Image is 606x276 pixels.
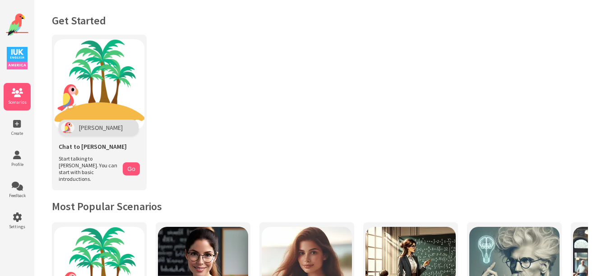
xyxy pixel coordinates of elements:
span: Start talking to [PERSON_NAME]. You can start with basic introductions. [59,155,118,182]
span: Feedback [4,193,31,198]
span: [PERSON_NAME] [79,124,123,132]
img: Website Logo [6,14,28,36]
button: Go [123,162,140,175]
span: Settings [4,224,31,230]
img: Polly [61,122,74,133]
span: Scenarios [4,99,31,105]
img: IUK Logo [7,47,28,69]
img: Chat with Polly [54,39,144,129]
h2: Most Popular Scenarios [52,199,588,213]
span: Profile [4,161,31,167]
span: Chat to [PERSON_NAME] [59,143,127,151]
h1: Get Started [52,14,588,28]
span: Create [4,130,31,136]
